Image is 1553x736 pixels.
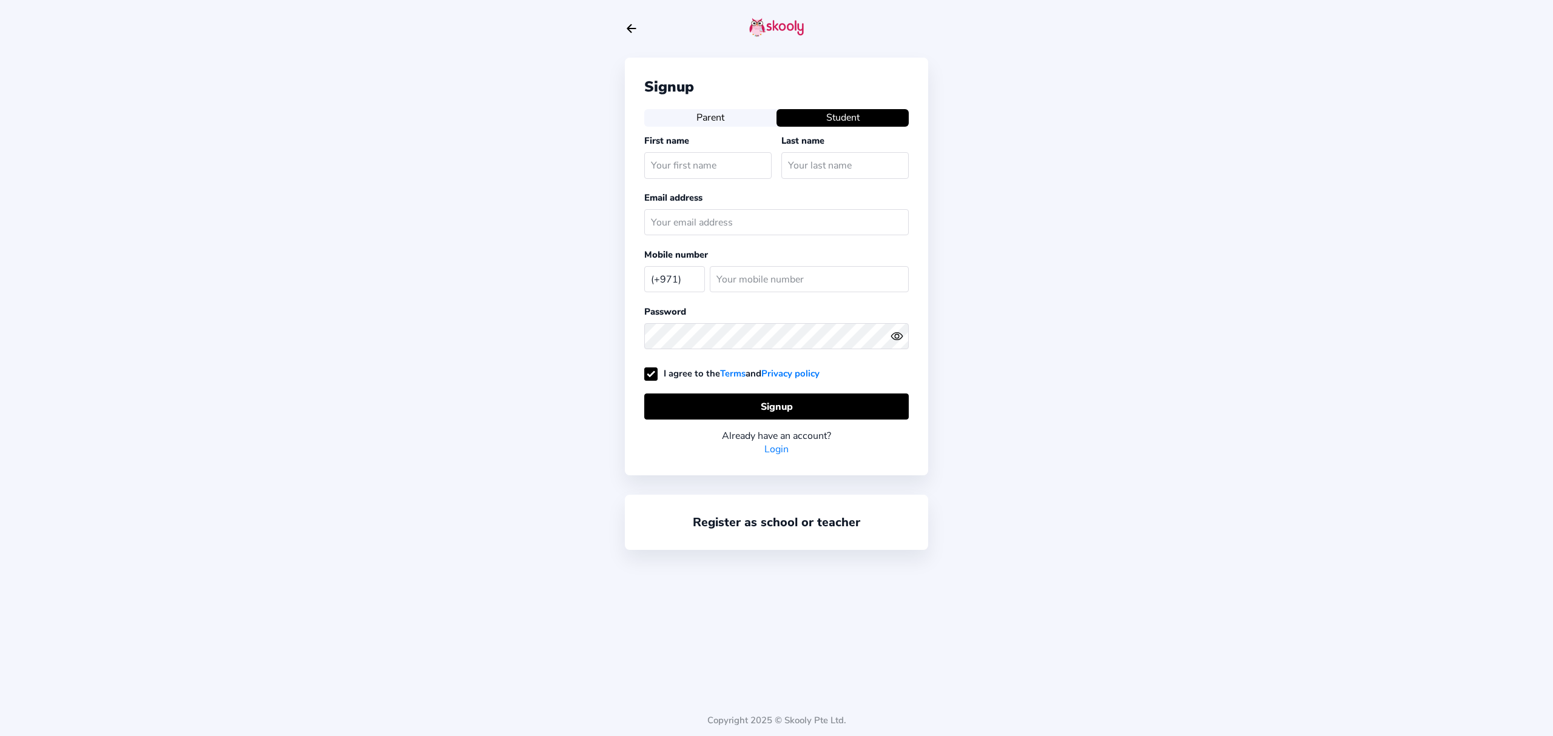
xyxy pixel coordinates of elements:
div: Signup [644,77,909,96]
ion-icon: eye outline [891,330,903,343]
label: First name [644,135,689,147]
a: Login [764,443,789,456]
label: Email address [644,192,702,204]
button: Parent [644,109,776,126]
a: Register as school or teacher [693,514,860,530]
input: Your email address [644,209,909,235]
label: Last name [781,135,824,147]
button: arrow back outline [625,22,638,35]
input: Your mobile number [710,266,909,292]
button: eye outlineeye off outline [891,330,909,343]
input: Your last name [781,152,909,178]
input: Your first name [644,152,772,178]
button: Student [776,109,909,126]
div: Already have an account? [644,429,909,443]
a: Terms [720,367,746,380]
img: skooly-logo.png [749,18,804,37]
button: Signup [644,393,909,420]
label: Mobile number [644,249,708,261]
label: I agree to the and [644,367,820,380]
a: Privacy policy [761,367,820,380]
label: Password [644,306,686,318]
